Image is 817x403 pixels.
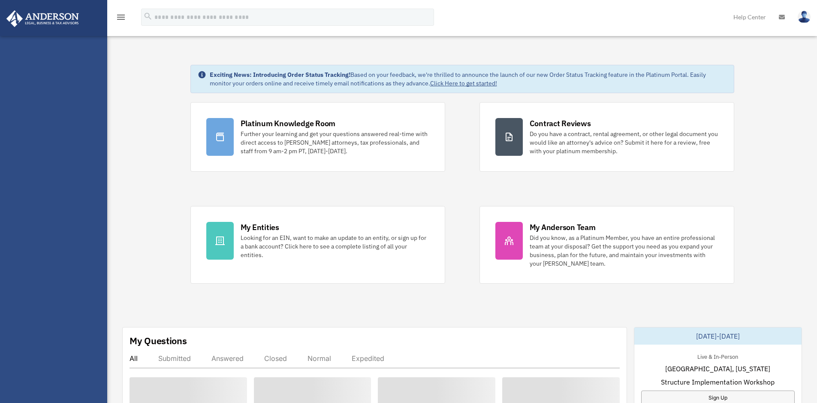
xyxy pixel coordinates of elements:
[665,364,770,374] span: [GEOGRAPHIC_DATA], [US_STATE]
[530,118,591,129] div: Contract Reviews
[210,70,727,88] div: Based on your feedback, we're thrilled to announce the launch of our new Order Status Tracking fe...
[241,233,429,259] div: Looking for an EIN, want to make an update to an entity, or sign up for a bank account? Click her...
[4,10,81,27] img: Anderson Advisors Platinum Portal
[130,334,187,347] div: My Questions
[634,327,802,345] div: [DATE]-[DATE]
[798,11,811,23] img: User Pic
[158,354,191,363] div: Submitted
[530,222,596,233] div: My Anderson Team
[143,12,153,21] i: search
[530,233,718,268] div: Did you know, as a Platinum Member, you have an entire professional team at your disposal? Get th...
[241,118,336,129] div: Platinum Knowledge Room
[661,377,775,387] span: Structure Implementation Workshop
[190,102,445,172] a: Platinum Knowledge Room Further your learning and get your questions answered real-time with dire...
[241,130,429,155] div: Further your learning and get your questions answered real-time with direct access to [PERSON_NAM...
[308,354,331,363] div: Normal
[210,71,350,79] strong: Exciting News: Introducing Order Status Tracking!
[241,222,279,233] div: My Entities
[479,102,734,172] a: Contract Reviews Do you have a contract, rental agreement, or other legal document you would like...
[264,354,287,363] div: Closed
[690,351,745,361] div: Live & In-Person
[211,354,244,363] div: Answered
[430,79,497,87] a: Click Here to get started!
[479,206,734,284] a: My Anderson Team Did you know, as a Platinum Member, you have an entire professional team at your...
[130,354,138,363] div: All
[530,130,718,155] div: Do you have a contract, rental agreement, or other legal document you would like an attorney's ad...
[116,12,126,22] i: menu
[190,206,445,284] a: My Entities Looking for an EIN, want to make an update to an entity, or sign up for a bank accoun...
[116,15,126,22] a: menu
[352,354,384,363] div: Expedited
